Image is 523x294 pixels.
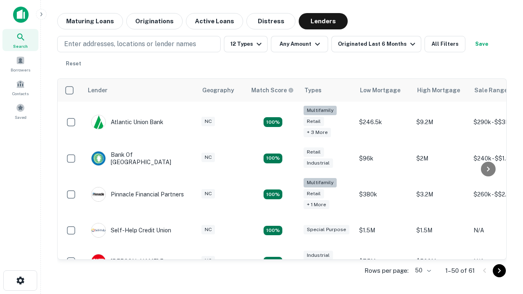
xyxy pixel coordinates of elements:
[412,174,469,215] td: $3.2M
[304,117,324,126] div: Retail
[197,79,246,102] th: Geography
[355,246,412,277] td: $7.5M
[264,154,282,163] div: Matching Properties: 15, hasApolloMatch: undefined
[92,115,105,129] img: picture
[201,256,215,265] div: NC
[304,106,337,115] div: Multifamily
[11,67,30,73] span: Borrowers
[445,266,475,276] p: 1–50 of 61
[91,254,176,269] div: [PERSON_NAME] Fargo
[482,229,523,268] iframe: Chat Widget
[304,178,337,187] div: Multifamily
[304,189,324,198] div: Retail
[246,13,295,29] button: Distress
[331,36,421,52] button: Originated Last 6 Months
[299,79,355,102] th: Types
[12,90,29,97] span: Contacts
[224,36,268,52] button: 12 Types
[246,79,299,102] th: Capitalize uses an advanced AI algorithm to match your search with the best lender. The match sco...
[201,117,215,126] div: NC
[88,85,107,95] div: Lender
[264,189,282,199] div: Matching Properties: 18, hasApolloMatch: undefined
[412,79,469,102] th: High Mortgage
[338,39,418,49] div: Originated Last 6 Months
[355,174,412,215] td: $380k
[264,226,282,236] div: Matching Properties: 11, hasApolloMatch: undefined
[412,265,432,276] div: 50
[304,128,331,137] div: + 3 more
[92,223,105,237] img: picture
[425,36,465,52] button: All Filters
[474,85,507,95] div: Sale Range
[2,76,38,98] a: Contacts
[13,43,28,49] span: Search
[201,189,215,198] div: NC
[304,147,324,157] div: Retail
[92,151,105,165] img: picture
[417,85,460,95] div: High Mortgage
[469,36,495,52] button: Save your search to get updates of matches that match your search criteria.
[2,53,38,75] a: Borrowers
[304,251,333,260] div: Industrial
[91,115,163,129] div: Atlantic Union Bank
[355,102,412,143] td: $246.5k
[91,151,189,166] div: Bank Of [GEOGRAPHIC_DATA]
[304,158,333,168] div: Industrial
[91,187,184,202] div: Pinnacle Financial Partners
[251,86,294,95] div: Capitalize uses an advanced AI algorithm to match your search with the best lender. The match sco...
[304,225,349,234] div: Special Purpose
[13,7,29,23] img: capitalize-icon.png
[15,114,27,120] span: Saved
[360,85,400,95] div: Low Mortgage
[2,100,38,122] a: Saved
[299,13,348,29] button: Lenders
[57,13,123,29] button: Maturing Loans
[412,102,469,143] td: $9.2M
[92,187,105,201] img: picture
[64,39,196,49] p: Enter addresses, locations or lender names
[2,29,38,51] a: Search
[202,85,234,95] div: Geography
[92,254,105,268] img: picture
[201,225,215,234] div: NC
[364,266,409,276] p: Rows per page:
[57,36,221,52] button: Enter addresses, locations or lender names
[412,215,469,246] td: $1.5M
[304,85,322,95] div: Types
[83,79,197,102] th: Lender
[271,36,328,52] button: Any Amount
[186,13,243,29] button: Active Loans
[251,86,292,95] h6: Match Score
[412,143,469,174] td: $2M
[126,13,183,29] button: Originations
[91,223,171,238] div: Self-help Credit Union
[412,246,469,277] td: $500M
[304,200,329,209] div: + 1 more
[264,257,282,267] div: Matching Properties: 14, hasApolloMatch: undefined
[493,264,506,277] button: Go to next page
[355,215,412,246] td: $1.5M
[201,153,215,162] div: NC
[355,79,412,102] th: Low Mortgage
[355,143,412,174] td: $96k
[60,56,87,72] button: Reset
[264,117,282,127] div: Matching Properties: 10, hasApolloMatch: undefined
